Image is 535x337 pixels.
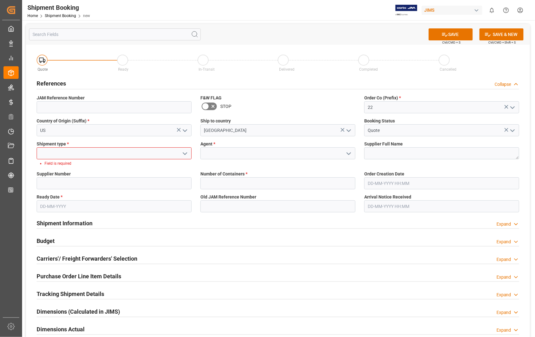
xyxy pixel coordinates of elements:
[496,256,511,263] div: Expand
[440,67,457,72] span: Cancelled
[364,200,519,212] input: DD-MM-YYYY HH:MM
[37,290,104,298] h2: Tracking Shipment Details
[220,103,231,110] span: STOP
[496,327,511,334] div: Expand
[37,194,62,200] span: Ready Date
[496,221,511,228] div: Expand
[38,67,48,72] span: Quote
[37,307,120,316] h2: Dimensions (Calculated in JIMS)
[37,118,89,124] span: Country of Origin (Suffix)
[507,103,517,112] button: open menu
[364,194,411,200] span: Arrival Notice Received
[27,14,38,18] a: Home
[37,272,121,281] h2: Purchase Order Line Item Details
[364,177,519,189] input: DD-MM-YYYY HH:MM
[279,67,294,72] span: Delivered
[364,118,395,124] span: Booking Status
[496,292,511,298] div: Expand
[200,194,256,200] span: Old JAM Reference Number
[37,171,71,177] span: Supplier Number
[496,239,511,245] div: Expand
[479,28,524,40] button: SAVE & NEW
[45,14,76,18] a: Shipment Booking
[496,274,511,281] div: Expand
[37,219,92,228] h2: Shipment Information
[37,124,192,136] input: Type to search/select
[499,3,513,17] button: Help Center
[364,171,404,177] span: Order Creation Date
[429,28,473,40] button: SAVE
[37,141,69,147] span: Shipment type
[360,67,378,72] span: Completed
[37,325,85,334] h2: Dimensions Actual
[495,81,511,88] div: Collapse
[37,237,55,245] h2: Budget
[200,118,231,124] span: Ship to country
[45,161,186,166] li: Field is required
[488,40,516,45] span: Ctrl/CMD + Shift + S
[422,4,485,16] button: JIMS
[343,149,353,158] button: open menu
[37,95,85,101] span: JAM Reference Number
[343,126,353,135] button: open menu
[364,95,401,101] span: Order Co (Prefix)
[37,254,137,263] h2: Carriers'/ Freight Forwarders' Selection
[118,67,128,72] span: Ready
[199,67,215,72] span: In-Transit
[29,28,201,40] input: Search Fields
[442,40,461,45] span: Ctrl/CMD + S
[37,79,66,88] h2: References
[496,309,511,316] div: Expand
[507,126,517,135] button: open menu
[364,141,403,147] span: Supplier Full Name
[395,5,417,16] img: Exertis%20JAM%20-%20Email%20Logo.jpg_1722504956.jpg
[27,3,90,12] div: Shipment Booking
[422,6,482,15] div: JIMS
[200,141,215,147] span: Agent
[180,149,189,158] button: open menu
[485,3,499,17] button: show 0 new notifications
[180,126,189,135] button: open menu
[200,171,247,177] span: Number of Containers
[37,200,192,212] input: DD-MM-YYYY
[200,95,222,101] span: F&W FLAG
